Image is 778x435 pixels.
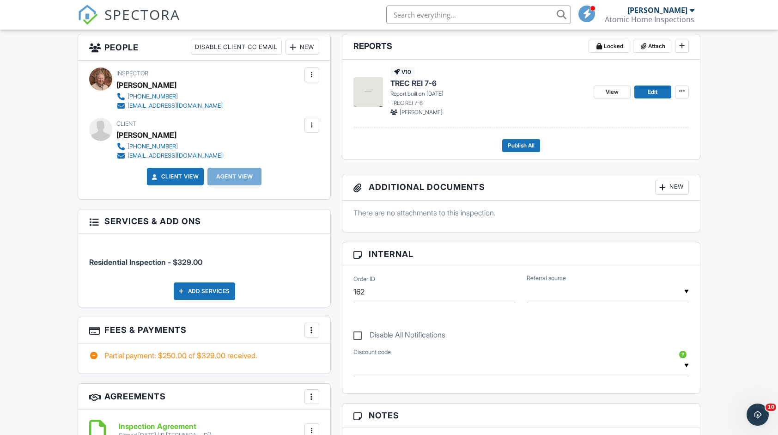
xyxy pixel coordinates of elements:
a: Client View [150,172,199,181]
span: 10 [766,404,776,411]
div: New [286,40,319,55]
label: Discount code [353,348,391,356]
h3: Additional Documents [342,174,700,201]
div: [EMAIL_ADDRESS][DOMAIN_NAME] [128,152,223,159]
div: [EMAIL_ADDRESS][DOMAIN_NAME] [128,102,223,110]
span: Residential Inspection - $329.00 [89,257,202,267]
h3: Fees & Payments [78,317,330,343]
div: Add Services [174,282,235,300]
h3: Agreements [78,384,330,410]
h3: Services & Add ons [78,209,330,233]
li: Service: Residential Inspection [89,240,319,275]
h3: Internal [342,242,700,266]
span: SPECTORA [104,5,180,24]
span: Inspector [116,70,148,77]
h3: Notes [342,404,700,428]
label: Disable All Notifications [353,331,445,342]
a: [EMAIL_ADDRESS][DOMAIN_NAME] [116,151,223,160]
a: SPECTORA [78,12,180,32]
input: Search everything... [386,6,571,24]
img: The Best Home Inspection Software - Spectora [78,5,98,25]
p: There are no attachments to this inspection. [353,208,689,218]
h3: People [78,34,330,61]
span: Client [116,120,136,127]
a: [PHONE_NUMBER] [116,92,223,101]
div: [PHONE_NUMBER] [128,143,178,150]
label: Referral source [527,274,566,282]
div: Partial payment: $250.00 of $329.00 received. [89,350,319,361]
div: [PERSON_NAME] [116,78,176,92]
label: Order ID [353,275,375,283]
div: [PERSON_NAME] [627,6,687,15]
div: New [655,180,689,195]
a: [PHONE_NUMBER] [116,142,223,151]
div: [PERSON_NAME] [116,128,176,142]
a: [EMAIL_ADDRESS][DOMAIN_NAME] [116,101,223,110]
h6: Inspection Agreement [119,423,212,431]
div: [PHONE_NUMBER] [128,93,178,100]
div: Disable Client CC Email [191,40,282,55]
div: Atomic Home Inspections [605,15,694,24]
iframe: Intercom live chat [747,404,769,426]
